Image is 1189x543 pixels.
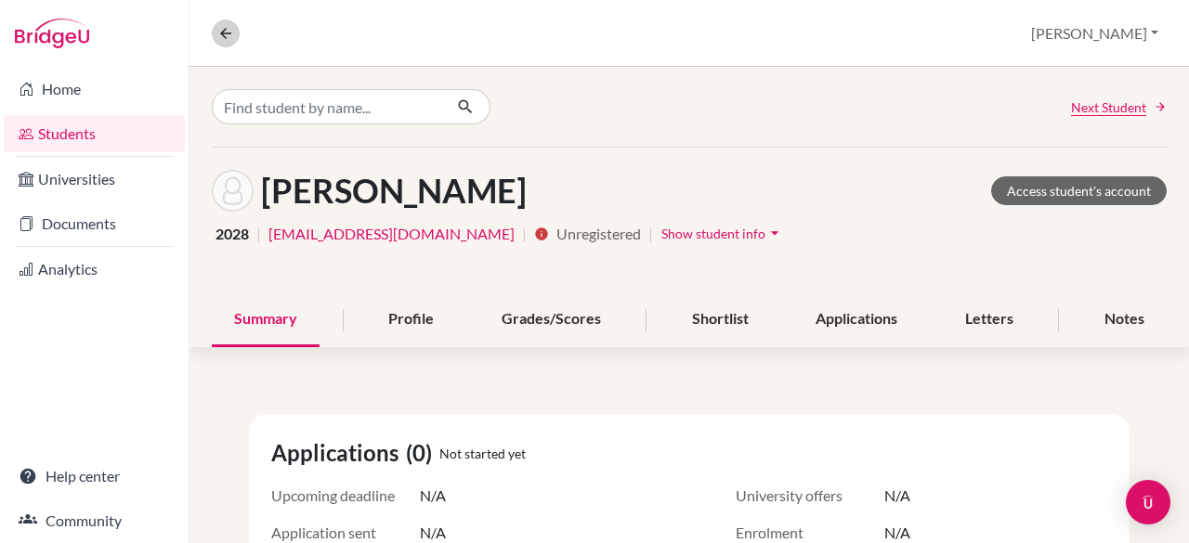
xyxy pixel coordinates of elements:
div: Shortlist [670,292,771,347]
span: Upcoming deadline [271,485,420,507]
span: N/A [884,485,910,507]
span: N/A [420,485,446,507]
div: Profile [366,292,456,347]
a: Students [4,115,185,152]
span: Show student info [661,226,765,241]
a: [EMAIL_ADDRESS][DOMAIN_NAME] [268,223,515,245]
img: Bridge-U [15,19,89,48]
div: Open Intercom Messenger [1126,480,1170,524]
a: Analytics [4,251,185,288]
span: Next Student [1071,97,1146,117]
a: Documents [4,205,185,242]
span: | [256,223,261,245]
span: University offers [736,485,884,507]
div: Applications [793,292,920,347]
button: Show student infoarrow_drop_down [660,219,785,248]
h1: [PERSON_NAME] [261,171,527,211]
div: Summary [212,292,320,347]
input: Find student by name... [212,89,442,124]
a: Universities [4,161,185,198]
span: 2028 [216,223,249,245]
div: Grades/Scores [479,292,623,347]
a: Community [4,502,185,539]
a: Home [4,71,185,108]
i: info [534,226,549,241]
img: Dipesh Acharya's avatar [212,170,254,212]
i: arrow_drop_down [765,224,784,242]
a: Help center [4,458,185,495]
span: Applications [271,436,406,470]
button: [PERSON_NAME] [1023,16,1167,51]
span: | [648,223,653,245]
a: Next Student [1071,97,1167,117]
span: (0) [406,436,439,470]
div: Letters [943,292,1036,347]
span: | [522,223,527,245]
span: Unregistered [556,223,641,245]
div: Notes [1082,292,1167,347]
a: Access student's account [991,176,1167,205]
span: Not started yet [439,444,526,463]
